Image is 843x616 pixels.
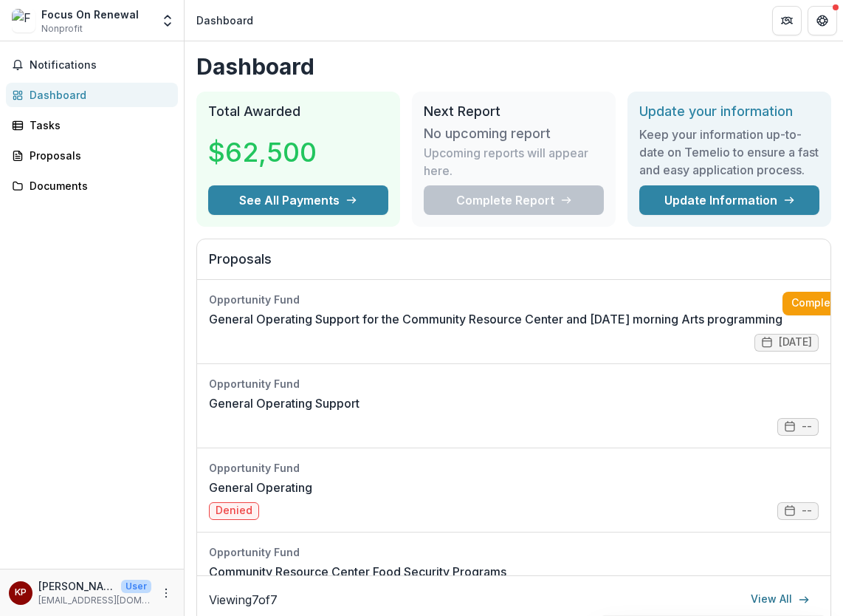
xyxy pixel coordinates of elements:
[15,588,27,598] div: Kevin Platz
[30,87,166,103] div: Dashboard
[196,53,831,80] h1: Dashboard
[121,580,151,593] p: User
[190,10,259,31] nav: breadcrumb
[30,148,166,163] div: Proposals
[209,591,278,609] p: Viewing 7 of 7
[639,126,819,179] h3: Keep your information up-to-date on Temelio to ensure a fast and easy application process.
[157,6,178,35] button: Open entity switcher
[424,103,604,120] h2: Next Report
[209,251,819,279] h2: Proposals
[208,132,319,172] h3: $62,500
[30,117,166,133] div: Tasks
[30,59,172,72] span: Notifications
[196,13,253,28] div: Dashboard
[808,6,837,35] button: Get Help
[209,394,359,412] a: General Operating Support
[209,479,312,496] a: General Operating
[6,174,178,198] a: Documents
[639,185,819,215] a: Update Information
[38,594,151,607] p: [EMAIL_ADDRESS][DOMAIN_NAME]
[30,178,166,194] div: Documents
[209,563,506,581] a: Community Resource Center Food Security Programs
[208,103,388,120] h2: Total Awarded
[742,588,819,612] a: View All
[208,185,388,215] button: See All Payments
[12,9,35,32] img: Focus On Renewal
[639,103,819,120] h2: Update your information
[424,126,551,142] h3: No upcoming report
[6,53,178,77] button: Notifications
[41,22,83,35] span: Nonprofit
[157,584,175,602] button: More
[772,6,802,35] button: Partners
[6,83,178,107] a: Dashboard
[6,143,178,168] a: Proposals
[209,310,782,328] a: General Operating Support for the Community Resource Center and [DATE] morning Arts programming
[38,578,115,594] p: [PERSON_NAME]
[41,7,139,22] div: Focus On Renewal
[424,144,604,179] p: Upcoming reports will appear here.
[6,113,178,137] a: Tasks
